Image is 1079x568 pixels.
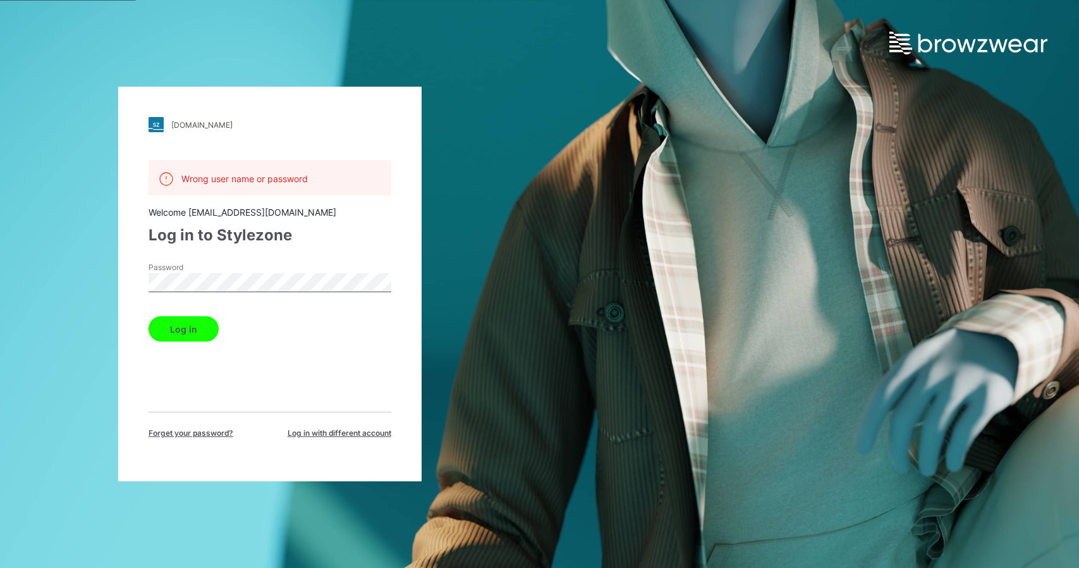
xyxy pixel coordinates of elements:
[149,316,219,342] button: Log in
[149,117,391,132] a: [DOMAIN_NAME]
[149,206,391,219] div: Welcome [EMAIL_ADDRESS][DOMAIN_NAME]
[149,262,237,273] label: Password
[181,172,308,185] p: Wrong user name or password
[288,428,391,439] span: Log in with different account
[171,120,233,130] div: [DOMAIN_NAME]
[159,171,174,187] img: alert.76a3ded3c87c6ed799a365e1fca291d4.svg
[149,224,391,247] div: Log in to Stylezone
[149,117,164,132] img: stylezone-logo.562084cfcfab977791bfbf7441f1a819.svg
[889,32,1047,54] img: browzwear-logo.e42bd6dac1945053ebaf764b6aa21510.svg
[149,428,233,439] span: Forget your password?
